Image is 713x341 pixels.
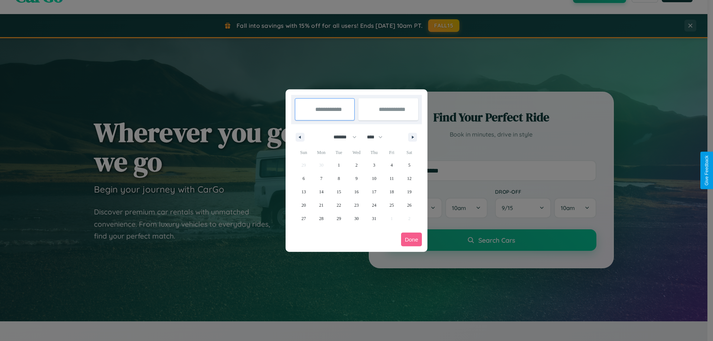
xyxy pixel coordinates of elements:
[365,172,383,185] button: 10
[348,185,365,199] button: 16
[330,158,348,172] button: 1
[383,172,400,185] button: 11
[348,212,365,225] button: 30
[312,172,330,185] button: 7
[312,147,330,158] span: Mon
[365,158,383,172] button: 3
[330,172,348,185] button: 8
[373,158,375,172] span: 3
[365,199,383,212] button: 24
[390,185,394,199] span: 18
[407,172,411,185] span: 12
[354,199,359,212] span: 23
[337,212,341,225] span: 29
[401,199,418,212] button: 26
[319,185,323,199] span: 14
[383,158,400,172] button: 4
[348,172,365,185] button: 9
[338,172,340,185] span: 8
[319,212,323,225] span: 28
[383,199,400,212] button: 25
[390,199,394,212] span: 25
[401,185,418,199] button: 19
[302,185,306,199] span: 13
[372,199,376,212] span: 24
[303,172,305,185] span: 6
[355,158,358,172] span: 2
[354,212,359,225] span: 30
[330,212,348,225] button: 29
[295,185,312,199] button: 13
[295,199,312,212] button: 20
[355,172,358,185] span: 9
[408,158,410,172] span: 5
[401,147,418,158] span: Sat
[337,185,341,199] span: 15
[312,199,330,212] button: 21
[365,185,383,199] button: 17
[330,199,348,212] button: 22
[330,147,348,158] span: Tue
[302,212,306,225] span: 27
[330,185,348,199] button: 15
[295,147,312,158] span: Sun
[704,155,709,186] div: Give Feedback
[348,199,365,212] button: 23
[407,185,411,199] span: 19
[348,158,365,172] button: 2
[391,158,393,172] span: 4
[302,199,306,212] span: 20
[383,147,400,158] span: Fri
[383,185,400,199] button: 18
[372,212,376,225] span: 31
[348,147,365,158] span: Wed
[312,185,330,199] button: 14
[319,199,323,212] span: 21
[401,233,422,246] button: Done
[401,172,418,185] button: 12
[354,185,359,199] span: 16
[295,212,312,225] button: 27
[295,172,312,185] button: 6
[372,185,376,199] span: 17
[365,147,383,158] span: Thu
[401,158,418,172] button: 5
[407,199,411,212] span: 26
[312,212,330,225] button: 28
[337,199,341,212] span: 22
[320,172,322,185] span: 7
[338,158,340,172] span: 1
[390,172,394,185] span: 11
[372,172,376,185] span: 10
[365,212,383,225] button: 31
